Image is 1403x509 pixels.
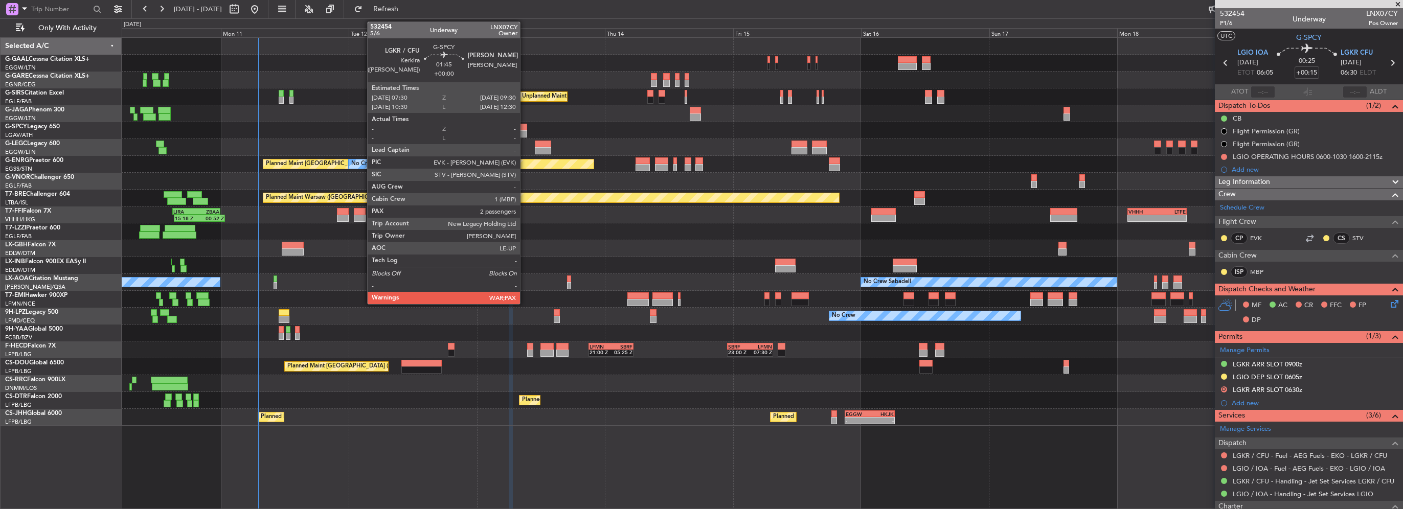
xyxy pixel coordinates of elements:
[5,275,29,282] span: LX-AOA
[1221,386,1227,392] button: D
[1220,8,1244,19] span: 532454
[5,300,35,308] a: LFMN/NCE
[5,377,27,383] span: CS-RRC
[728,343,750,350] div: SBRF
[5,377,65,383] a: CS-RRCFalcon 900LX
[221,28,349,37] div: Mon 11
[5,360,64,366] a: CS-DOUGlobal 6500
[5,351,32,358] a: LFPB/LBG
[5,141,60,147] a: G-LEGCLegacy 600
[1232,165,1398,174] div: Add new
[989,28,1118,37] div: Sun 17
[261,409,422,425] div: Planned Maint [GEOGRAPHIC_DATA] ([GEOGRAPHIC_DATA])
[1304,300,1313,311] span: CR
[5,199,28,206] a: LTBA/ISL
[5,326,28,332] span: 9H-YAA
[1251,86,1275,98] input: --:--
[611,343,632,350] div: SBRF
[5,225,26,231] span: T7-LZZI
[351,156,375,172] div: No Crew
[1128,215,1157,221] div: -
[750,349,772,355] div: 07:30 Z
[1237,48,1268,58] span: LGIO IOA
[124,20,141,29] div: [DATE]
[1233,152,1383,161] div: LGIO OPERATING HOURS 0600-1030 1600-2115z
[1278,300,1287,311] span: AC
[1237,68,1254,78] span: ETOT
[5,157,63,164] a: G-ENRGPraetor 600
[1218,250,1257,262] span: Cabin Crew
[266,190,389,205] div: Planned Maint Warsaw ([GEOGRAPHIC_DATA])
[266,156,427,172] div: Planned Maint [GEOGRAPHIC_DATA] ([GEOGRAPHIC_DATA])
[5,165,32,173] a: EGSS/STN
[1218,189,1236,200] span: Crew
[1293,14,1326,25] div: Underway
[5,309,58,315] a: 9H-LPZLegacy 500
[5,56,89,62] a: G-GAALCessna Citation XLS+
[1252,300,1261,311] span: MF
[1370,87,1387,97] span: ALDT
[5,418,32,426] a: LFPB/LBG
[611,349,632,355] div: 05:25 Z
[5,124,60,130] a: G-SPCYLegacy 650
[1231,87,1248,97] span: ATOT
[5,216,35,223] a: VHHH/HKG
[5,242,56,248] a: LX-GBHFalcon 7X
[5,317,35,325] a: LFMD/CEQ
[1252,315,1261,326] span: DP
[1231,266,1248,277] div: ISP
[1366,100,1381,111] span: (1/2)
[199,215,224,221] div: 00:52 Z
[5,394,62,400] a: CS-DTRFalcon 2000
[733,28,862,37] div: Fri 15
[5,309,26,315] span: 9H-LPZ
[1128,209,1157,215] div: VHHH
[31,2,90,17] input: Trip Number
[1220,203,1264,213] a: Schedule Crew
[1233,114,1241,123] div: CB
[5,410,62,417] a: CS-JHHGlobal 6000
[5,81,36,88] a: EGNR/CEG
[1157,209,1186,215] div: LTFE
[1232,399,1398,407] div: Add new
[5,384,37,392] a: DNMM/LOS
[1233,451,1387,460] a: LGKR / CFU - Fuel - AEG Fuels - EKO - LGKR / CFU
[5,124,27,130] span: G-SPCY
[5,292,25,298] span: T7-EMI
[5,90,25,96] span: G-SIRS
[365,6,408,13] span: Refresh
[5,233,32,240] a: EGLF/FAB
[1220,19,1244,28] span: P1/6
[1157,215,1186,221] div: -
[1233,385,1302,394] div: LGKR ARR SLOT 0630z
[773,409,934,425] div: Planned Maint [GEOGRAPHIC_DATA] ([GEOGRAPHIC_DATA])
[5,182,32,190] a: EGLF/FAB
[590,343,611,350] div: LFMN
[870,418,894,424] div: -
[1218,410,1245,422] span: Services
[1220,345,1270,356] a: Manage Permits
[750,343,772,350] div: LFMN
[173,209,196,215] div: LIRA
[1341,48,1373,58] span: LGKR CFU
[174,5,222,14] span: [DATE] - [DATE]
[5,208,23,214] span: T7-FFI
[5,114,36,122] a: EGGW/LTN
[349,1,411,17] button: Refresh
[5,141,27,147] span: G-LEGC
[5,394,27,400] span: CS-DTR
[1218,437,1247,449] span: Dispatch
[1218,284,1316,295] span: Dispatch Checks and Weather
[5,208,51,214] a: T7-FFIFalcon 7X
[846,411,870,417] div: EGGW
[1233,140,1300,148] div: Flight Permission (GR)
[1220,424,1271,434] a: Manage Services
[5,360,29,366] span: CS-DOU
[1359,300,1366,311] span: FP
[1250,267,1273,276] a: MBP
[1352,234,1375,243] a: STV
[5,367,32,375] a: LFPB/LBG
[1366,410,1381,421] span: (3/6)
[349,28,477,37] div: Tue 12
[1366,8,1398,19] span: LNX07CY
